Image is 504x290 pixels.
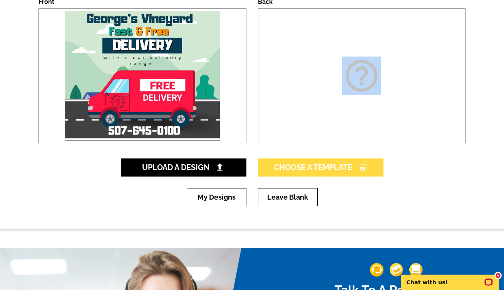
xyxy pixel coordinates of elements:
[258,188,318,206] a: Leave Blank
[258,158,383,177] a: Choose A Templatephoto_size_select_large
[274,163,368,172] span: Choose A Template
[390,263,403,277] img: support-img-2.png
[370,263,383,277] img: support-img-1.png
[63,9,222,143] img: large-thumb.jpg
[142,163,225,172] span: Upload A Design
[121,158,246,177] a: Upload A Design
[409,263,423,277] img: support-img-3_1.png
[187,188,246,206] a: My Designs
[359,163,368,171] i: photo_size_select_large
[342,57,381,95] i: help_outline
[396,266,504,290] iframe: LiveChat chat widget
